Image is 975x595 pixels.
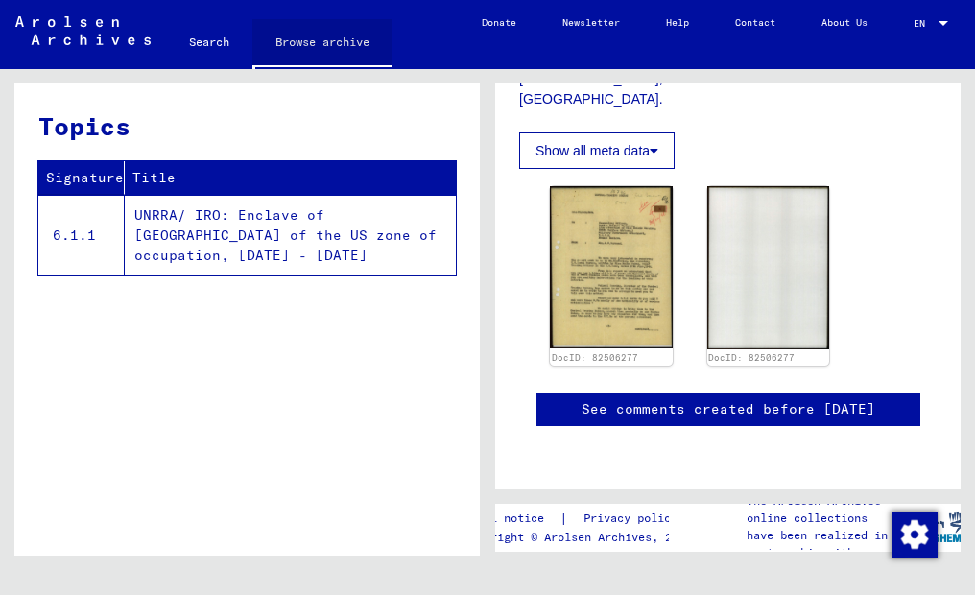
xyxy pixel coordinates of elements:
[125,195,456,275] td: UNRRA/ IRO: Enclave of [GEOGRAPHIC_DATA] of the US zone of occupation, [DATE] - [DATE]
[15,16,151,45] img: Arolsen_neg.svg
[552,352,638,363] a: DocID: 82506277
[582,399,875,419] a: See comments created before [DATE]
[550,186,673,348] img: 001.jpg
[747,527,902,561] p: have been realized in partnership with
[707,186,830,349] img: 002.jpg
[519,132,675,169] button: Show all meta data
[747,492,902,527] p: The Arolsen Archives online collections
[914,18,935,29] span: EN
[708,352,795,363] a: DocID: 82506277
[38,195,125,275] td: 6.1.1
[252,19,392,69] a: Browse archive
[464,529,701,546] p: Copyright © Arolsen Archives, 2021
[38,107,455,145] h3: Topics
[38,161,125,195] th: Signature
[166,19,252,65] a: Search
[568,509,701,529] a: Privacy policy
[125,161,456,195] th: Title
[464,509,559,529] a: Legal notice
[892,512,938,558] img: Change consent
[464,509,701,529] div: |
